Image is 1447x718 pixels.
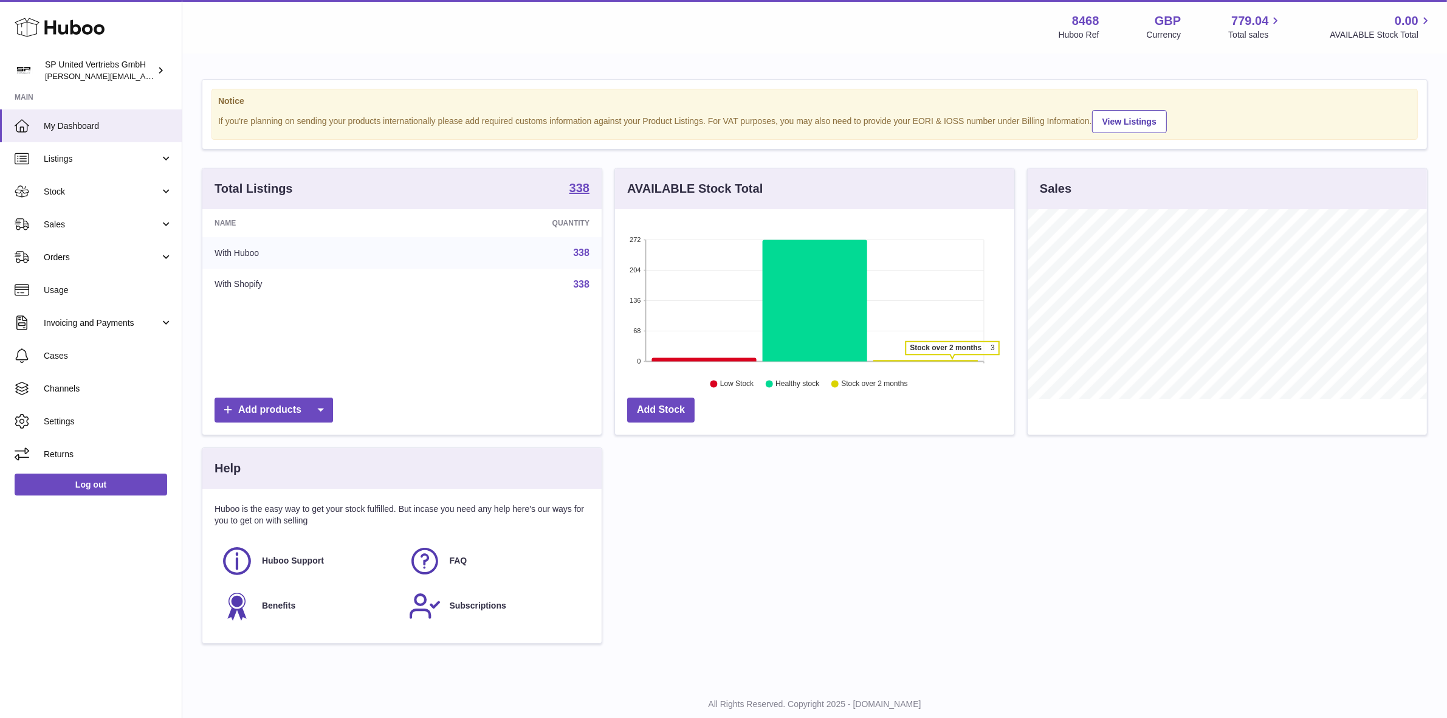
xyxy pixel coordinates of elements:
text: 68 [633,327,641,334]
a: View Listings [1092,110,1167,133]
div: Huboo Ref [1059,29,1099,41]
span: Invoicing and Payments [44,317,160,329]
tspan: Stock over 2 months [910,343,981,352]
strong: 338 [569,182,589,194]
span: [PERSON_NAME][EMAIL_ADDRESS][DOMAIN_NAME] [45,71,244,81]
span: AVAILABLE Stock Total [1330,29,1432,41]
strong: 8468 [1072,13,1099,29]
span: Total sales [1228,29,1282,41]
span: Listings [44,153,160,165]
h3: Help [215,460,241,477]
span: Settings [44,416,173,427]
a: Add Stock [627,398,695,423]
td: With Shopify [202,269,418,300]
tspan: 3 [991,343,995,352]
div: SP United Vertriebs GmbH [45,59,154,82]
div: If you're planning on sending your products internationally please add required customs informati... [218,108,1411,133]
span: Stock [44,186,160,198]
text: 204 [630,266,641,274]
a: Log out [15,474,167,495]
span: 0.00 [1395,13,1418,29]
a: 0.00 AVAILABLE Stock Total [1330,13,1432,41]
span: My Dashboard [44,120,173,132]
img: tim@sp-united.com [15,61,33,80]
p: Huboo is the easy way to get your stock fulfilled. But incase you need any help here's our ways f... [215,503,589,526]
span: Returns [44,449,173,460]
a: Benefits [221,590,396,623]
p: All Rights Reserved. Copyright 2025 - [DOMAIN_NAME] [192,699,1437,710]
strong: Notice [218,95,1411,107]
span: Benefits [262,600,295,612]
th: Quantity [418,209,602,237]
td: With Huboo [202,237,418,269]
strong: GBP [1155,13,1181,29]
a: Add products [215,398,333,423]
span: Sales [44,219,160,230]
span: Subscriptions [450,600,506,612]
span: Orders [44,252,160,263]
text: 0 [637,357,641,365]
text: 272 [630,236,641,243]
h3: Sales [1040,181,1071,197]
a: 779.04 Total sales [1228,13,1282,41]
span: Cases [44,350,173,362]
a: 338 [573,279,589,289]
text: 136 [630,297,641,304]
a: 338 [573,247,589,258]
text: Stock over 2 months [841,380,907,388]
a: Huboo Support [221,545,396,578]
th: Name [202,209,418,237]
span: 779.04 [1231,13,1268,29]
span: Usage [44,285,173,296]
span: FAQ [450,555,467,567]
h3: AVAILABLE Stock Total [627,181,763,197]
span: Channels [44,383,173,395]
text: Healthy stock [775,380,820,388]
span: Huboo Support [262,555,324,567]
a: 338 [569,182,589,196]
div: Currency [1147,29,1181,41]
h3: Total Listings [215,181,293,197]
a: Subscriptions [408,590,584,623]
text: Low Stock [720,380,754,388]
a: FAQ [408,545,584,578]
